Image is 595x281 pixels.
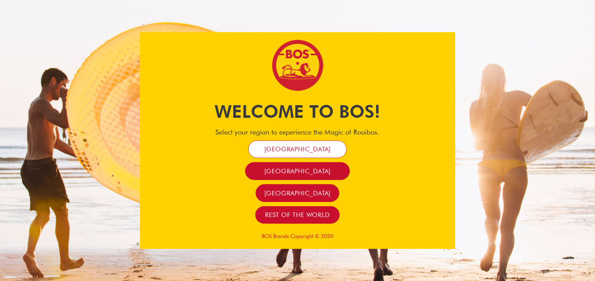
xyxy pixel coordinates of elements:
[245,162,350,180] a: [GEOGRAPHIC_DATA]
[140,99,455,124] h1: Welcome to BOS!
[255,206,340,224] a: Rest of the world
[264,189,331,197] span: [GEOGRAPHIC_DATA]
[248,140,347,158] a: [GEOGRAPHIC_DATA]
[140,128,455,136] h4: Select your region to experience the Magic of Rooibos.
[265,211,330,219] span: Rest of the world
[271,39,324,92] img: Bos Brands
[256,184,339,202] a: [GEOGRAPHIC_DATA]
[140,233,455,239] p: BOS Brands Copyright © 2020
[264,145,331,153] span: [GEOGRAPHIC_DATA]
[264,167,331,175] span: [GEOGRAPHIC_DATA]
